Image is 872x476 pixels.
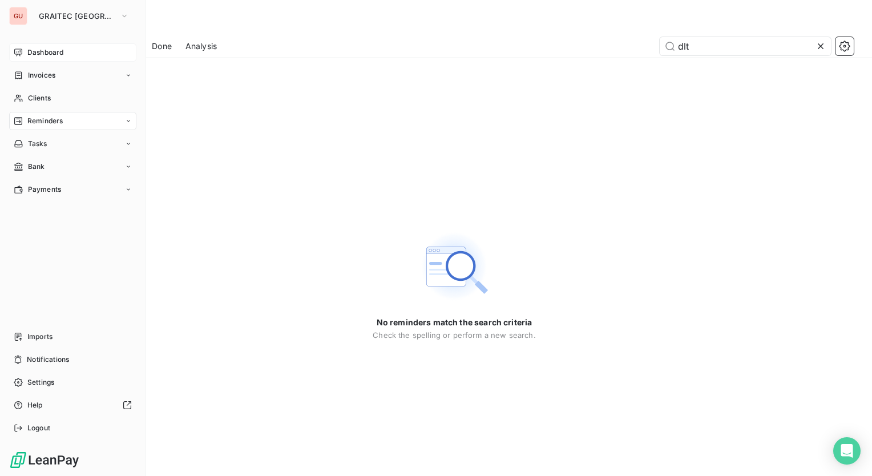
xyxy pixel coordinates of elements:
span: Invoices [28,70,55,80]
span: Notifications [27,354,69,365]
a: Help [9,396,136,414]
span: Tasks [28,139,47,149]
span: Dashboard [27,47,63,58]
span: Settings [27,377,54,388]
span: Imports [27,332,53,342]
div: GU [9,7,27,25]
span: GRAITEC [GEOGRAPHIC_DATA] [39,11,115,21]
span: Done [152,41,172,52]
div: Open Intercom Messenger [833,437,861,465]
span: Reminders [27,116,63,126]
span: No reminders match the search criteria [377,317,532,328]
span: Help [27,400,43,410]
span: Analysis [185,41,217,52]
span: Logout [27,423,50,433]
img: Empty state [418,230,491,303]
span: Clients [28,93,51,103]
img: Logo LeanPay [9,451,80,469]
input: Search [660,37,831,55]
span: Bank [28,162,45,172]
span: Check the spelling or perform a new search. [373,330,535,340]
span: Payments [28,184,61,195]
